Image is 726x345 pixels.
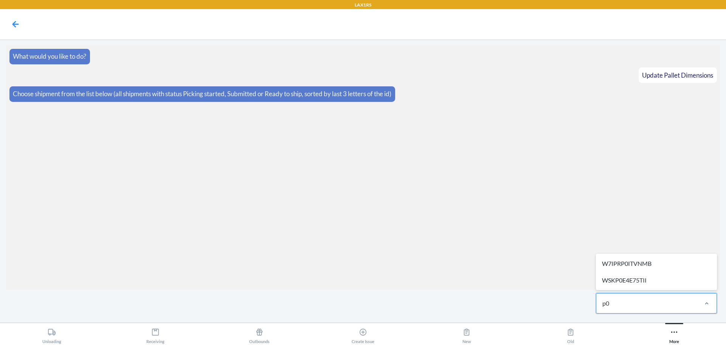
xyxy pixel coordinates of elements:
div: More [669,325,679,344]
button: Create Issue [311,323,415,344]
span: Update Pallet Dimensions [642,71,713,79]
button: Receiving [104,323,207,344]
div: WSKP0E4E75TII [597,272,715,289]
div: Unloading [42,325,61,344]
div: Outbounds [249,325,270,344]
p: Choose shipment from the list below (all shipments with status Picking started, Submitted or Read... [13,89,391,99]
input: W7IPRP0ITVNMBWSKP0E4E75TII [602,299,610,308]
button: New [415,323,518,344]
button: Old [518,323,622,344]
div: New [462,325,471,344]
p: LAX1RS [355,2,371,8]
button: Outbounds [208,323,311,344]
button: More [622,323,726,344]
p: What would you like to do? [13,52,86,61]
div: Old [566,325,575,344]
div: W7IPRP0ITVNMB [597,255,715,272]
div: Receiving [146,325,164,344]
div: Create Issue [352,325,374,344]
